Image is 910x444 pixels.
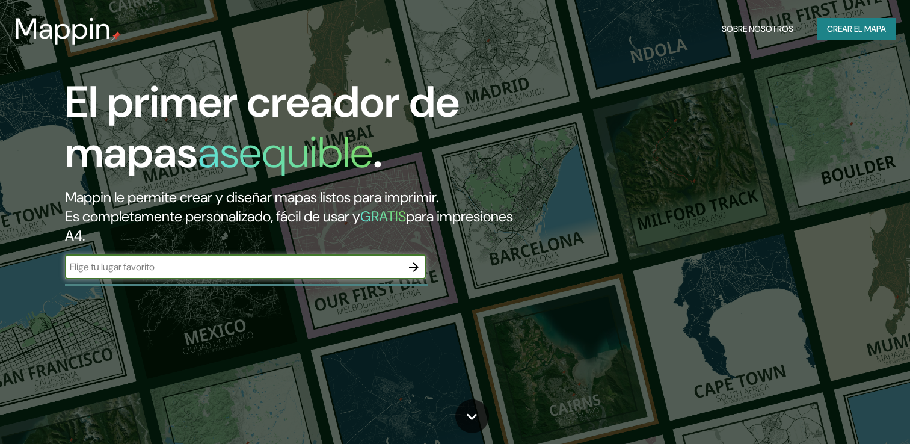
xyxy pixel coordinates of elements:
[817,18,896,40] button: Crear el mapa
[65,188,520,245] h2: Mappin le permite crear y diseñar mapas listos para imprimir. Es completamente personalizado, fác...
[65,77,520,188] h1: El primer creador de mapas .
[111,31,121,41] img: mappin-pin
[722,22,793,37] font: Sobre nosotros
[360,207,406,226] h5: GRATIS
[198,125,373,180] h1: asequible
[65,260,402,274] input: Elige tu lugar favorito
[827,22,886,37] font: Crear el mapa
[717,18,798,40] button: Sobre nosotros
[14,12,111,46] h3: Mappin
